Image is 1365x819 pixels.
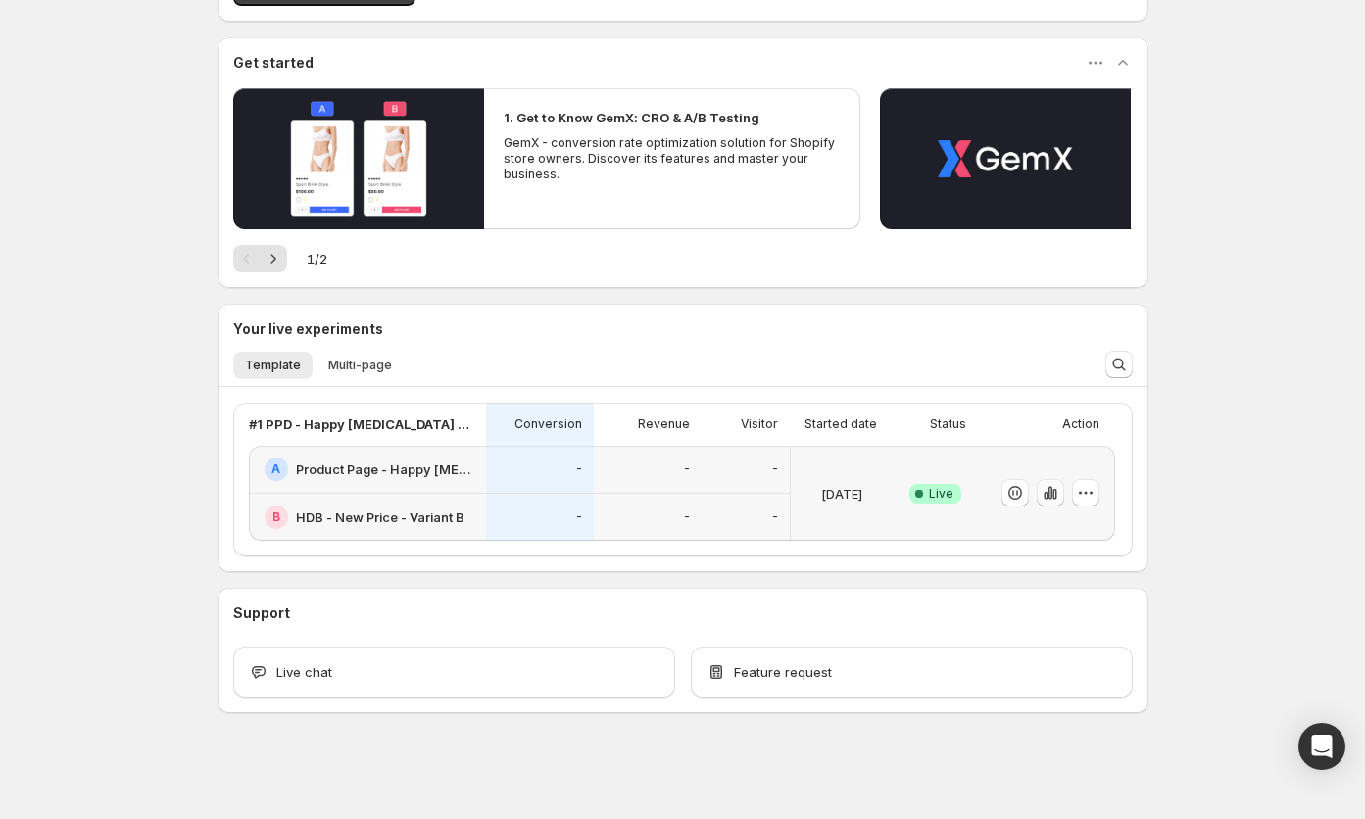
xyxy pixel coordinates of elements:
p: - [684,509,690,525]
p: - [684,461,690,477]
p: - [772,461,778,477]
button: Play video [880,88,1131,229]
p: Visitor [741,416,778,432]
h2: Product Page - Happy [MEDICAL_DATA] [296,459,474,479]
p: [DATE] [821,484,862,504]
h2: B [272,509,280,525]
h2: 1. Get to Know GemX: CRO & A/B Testing [504,108,759,127]
h2: A [271,461,280,477]
h3: Get started [233,53,314,72]
span: Template [245,358,301,373]
p: Revenue [638,416,690,432]
p: Conversion [514,416,582,432]
p: Action [1062,416,1099,432]
span: Feature request [734,662,832,682]
p: Started date [804,416,877,432]
h2: HDB - New Price - Variant B [296,507,464,527]
p: - [772,509,778,525]
h3: Support [233,603,290,623]
button: Next [260,245,287,272]
span: Live [929,486,953,502]
span: Live chat [276,662,332,682]
h3: Your live experiments [233,319,383,339]
span: Multi-page [328,358,392,373]
p: - [576,509,582,525]
div: Open Intercom Messenger [1298,723,1345,770]
p: Status [930,416,966,432]
p: - [576,461,582,477]
nav: Pagination [233,245,287,272]
p: #1 PPD - Happy [MEDICAL_DATA] - Key message [249,414,474,434]
span: 1 / 2 [307,249,327,268]
p: GemX - conversion rate optimization solution for Shopify store owners. Discover its features and ... [504,135,841,182]
button: Search and filter results [1105,351,1133,378]
button: Play video [233,88,484,229]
